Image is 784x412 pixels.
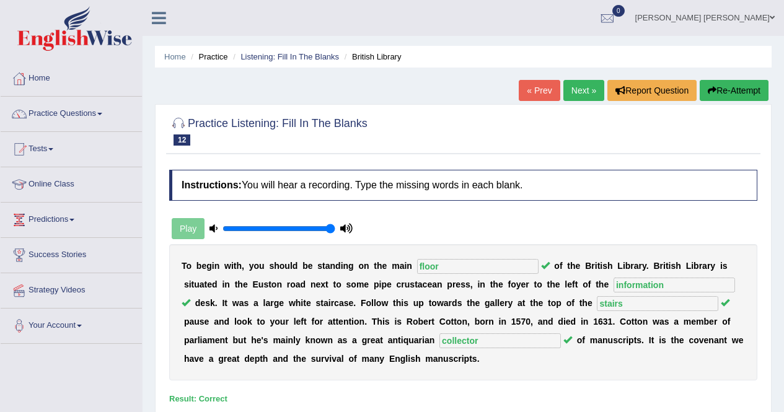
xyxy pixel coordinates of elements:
[1,132,142,163] a: Tests
[254,261,260,271] b: o
[351,279,356,289] b: o
[338,317,343,327] b: e
[284,261,290,271] b: u
[215,298,218,308] b: .
[239,298,244,308] b: a
[723,261,728,271] b: s
[401,298,403,308] b: i
[663,261,666,271] b: i
[634,261,639,271] b: a
[257,317,260,327] b: t
[376,298,382,308] b: o
[490,279,493,289] b: t
[289,298,296,308] b: w
[296,279,301,289] b: a
[485,298,490,308] b: g
[196,261,202,271] b: b
[242,261,244,271] b: ,
[551,298,557,308] b: o
[1,238,142,269] a: Success Stories
[308,261,313,271] b: e
[534,279,537,289] b: t
[404,261,407,271] b: i
[174,134,190,146] span: 12
[364,317,367,327] b: .
[470,279,473,289] b: ,
[235,279,238,289] b: t
[427,279,432,289] b: e
[548,298,551,308] b: t
[720,261,723,271] b: i
[320,317,323,327] b: r
[219,317,224,327] b: n
[511,279,516,289] b: o
[322,261,325,271] b: t
[1,61,142,92] a: Home
[452,279,456,289] b: r
[315,298,320,308] b: s
[583,279,588,289] b: o
[595,261,597,271] b: i
[263,298,266,308] b: l
[293,261,298,271] b: d
[237,317,242,327] b: o
[385,317,390,327] b: s
[676,261,681,271] b: h
[328,317,333,327] b: a
[582,298,588,308] b: h
[182,261,187,271] b: T
[207,279,212,289] b: e
[500,298,504,308] b: e
[200,317,205,327] b: s
[497,298,500,308] b: l
[570,261,576,271] b: h
[707,261,710,271] b: r
[302,261,308,271] b: b
[575,279,578,289] b: t
[371,298,374,308] b: l
[710,261,715,271] b: y
[516,279,521,289] b: y
[265,298,270,308] b: a
[200,279,205,289] b: a
[428,317,431,327] b: r
[210,298,215,308] b: k
[530,298,533,308] b: t
[244,298,249,308] b: s
[301,279,306,289] b: d
[418,317,424,327] b: b
[477,279,480,289] b: i
[599,279,604,289] b: h
[169,170,757,201] h4: You will hear a recording. Type the missing words in each blank.
[253,298,258,308] b: a
[212,261,214,271] b: i
[224,317,230,327] b: d
[630,261,633,271] b: r
[269,261,274,271] b: s
[351,317,354,327] b: i
[336,279,341,289] b: o
[418,279,423,289] b: a
[240,52,339,61] a: Listening: Fill In The Blanks
[495,298,497,308] b: l
[614,278,735,292] input: blank
[222,298,224,308] b: I
[303,298,306,308] b: t
[263,279,268,289] b: s
[236,261,242,271] b: h
[449,298,452,308] b: r
[457,298,462,308] b: s
[330,261,336,271] b: n
[460,279,465,289] b: s
[205,279,208,289] b: t
[381,279,387,289] b: p
[555,279,560,289] b: e
[205,298,210,308] b: s
[279,298,284,308] b: e
[1,97,142,128] a: Practice Questions
[470,298,475,308] b: h
[382,261,387,271] b: e
[554,261,560,271] b: o
[285,317,288,327] b: r
[348,317,351,327] b: t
